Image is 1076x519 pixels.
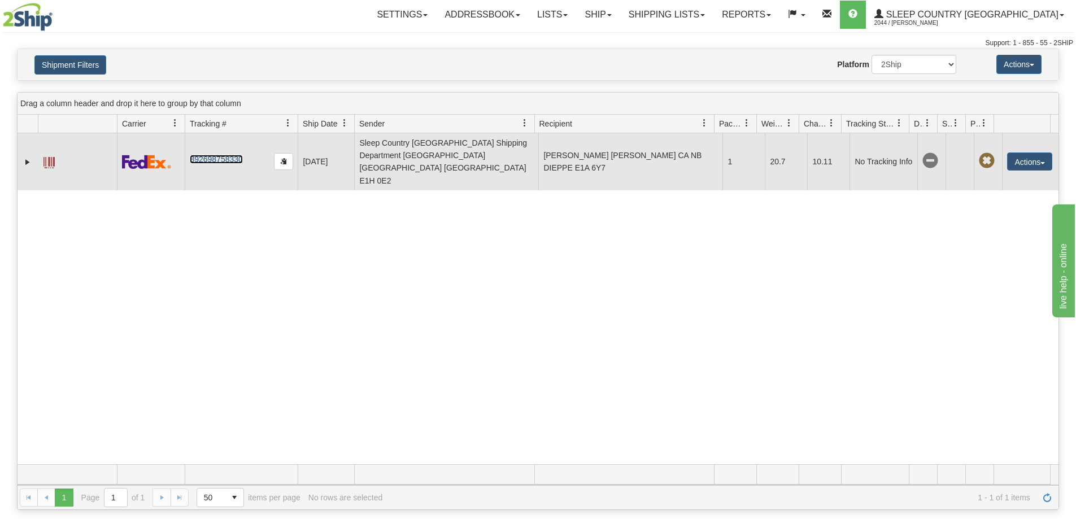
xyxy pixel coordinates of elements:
span: Sender [359,118,385,129]
span: Packages [719,118,743,129]
td: Sleep Country [GEOGRAPHIC_DATA] Shipping Department [GEOGRAPHIC_DATA] [GEOGRAPHIC_DATA] [GEOGRAPH... [354,133,538,190]
input: Page 1 [104,489,127,507]
a: Sleep Country [GEOGRAPHIC_DATA] 2044 / [PERSON_NAME] [866,1,1073,29]
button: Shipment Filters [34,55,106,75]
span: Carrier [122,118,146,129]
span: Pickup Status [970,118,980,129]
td: [PERSON_NAME] [PERSON_NAME] CA NB DIEPPE E1A 6Y7 [538,133,722,190]
a: Tracking Status filter column settings [890,114,909,133]
span: Delivery Status [914,118,923,129]
button: Copy to clipboard [274,153,293,170]
a: Ship [576,1,620,29]
a: Packages filter column settings [737,114,756,133]
td: [DATE] [298,133,354,190]
a: Charge filter column settings [822,114,841,133]
div: live help - online [8,7,104,20]
span: items per page [197,488,300,507]
div: grid grouping header [18,93,1058,115]
span: No Tracking Info [922,153,938,169]
a: Sender filter column settings [515,114,534,133]
a: Label [43,152,55,170]
a: 392698758330 [190,155,242,164]
td: 1 [722,133,765,190]
td: No Tracking Info [850,133,917,190]
span: 50 [204,492,219,503]
img: 2 - FedEx Express® [122,155,171,169]
a: Shipping lists [620,1,713,29]
span: Recipient [539,118,572,129]
a: Addressbook [436,1,529,29]
a: Shipment Issues filter column settings [946,114,965,133]
span: Page 1 [55,489,73,507]
a: Recipient filter column settings [695,114,714,133]
td: 20.7 [765,133,807,190]
a: Weight filter column settings [779,114,799,133]
span: Sleep Country [GEOGRAPHIC_DATA] [883,10,1058,19]
a: Lists [529,1,576,29]
span: Charge [804,118,827,129]
span: Ship Date [303,118,337,129]
a: Expand [22,156,33,168]
iframe: chat widget [1050,202,1075,317]
a: Tracking # filter column settings [278,114,298,133]
div: Support: 1 - 855 - 55 - 2SHIP [3,38,1073,48]
label: Platform [837,59,869,70]
span: Tracking # [190,118,226,129]
span: Pickup Not Assigned [979,153,995,169]
span: Page sizes drop down [197,488,244,507]
a: Refresh [1038,489,1056,507]
span: Shipment Issues [942,118,952,129]
span: Tracking Status [846,118,895,129]
a: Delivery Status filter column settings [918,114,937,133]
button: Actions [1007,152,1052,171]
a: Carrier filter column settings [165,114,185,133]
img: logo2044.jpg [3,3,53,31]
button: Actions [996,55,1042,74]
td: 10.11 [807,133,850,190]
span: Weight [761,118,785,129]
a: Reports [713,1,779,29]
span: select [225,489,243,507]
a: Ship Date filter column settings [335,114,354,133]
span: 2044 / [PERSON_NAME] [874,18,959,29]
div: No rows are selected [308,493,383,502]
span: 1 - 1 of 1 items [390,493,1030,502]
a: Pickup Status filter column settings [974,114,994,133]
span: Page of 1 [81,488,145,507]
a: Settings [368,1,436,29]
